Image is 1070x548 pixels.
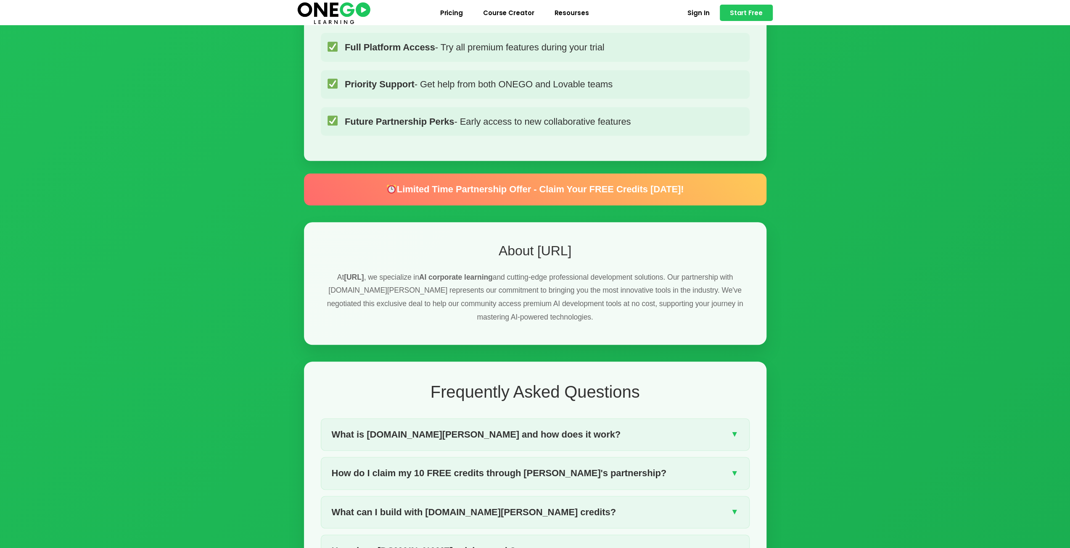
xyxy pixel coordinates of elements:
[345,77,613,92] span: - Get help from both ONEGO and Lovable teams
[731,428,739,441] span: ▼
[554,10,589,16] span: Resourses
[720,5,773,21] a: Start Free
[344,273,364,281] strong: [URL]
[345,42,435,52] strong: Full Platform Access
[321,243,750,258] h2: About [URL]
[345,114,631,129] span: - Early access to new collaborative features
[345,79,415,89] strong: Priority Support
[332,466,666,480] span: How do I claim my 10 FREE credits through [PERSON_NAME]'s partnership?
[483,10,534,16] span: Course Creator
[345,40,605,55] span: - Try all premium features during your trial
[304,173,766,205] div: Limited Time Partnership Offer - Claim Your FREE Credits [DATE]!
[440,10,462,16] span: Pricing
[419,273,493,281] strong: AI corporate learning
[544,5,599,21] a: Resourses
[730,10,763,16] span: Start Free
[328,79,338,89] img: ✅
[473,5,544,21] a: Course Creator
[321,383,750,401] h2: Frequently Asked Questions
[430,5,473,21] a: Pricing
[332,427,621,442] span: What is [DOMAIN_NAME][PERSON_NAME] and how does it work?
[328,42,338,52] img: ✅
[345,116,454,127] strong: Future Partnership Perks
[731,506,739,519] span: ▼
[731,467,739,480] span: ▼
[687,10,709,16] span: Sign In
[328,115,338,126] img: ✅
[332,505,616,519] span: What can I build with [DOMAIN_NAME][PERSON_NAME] credits?
[387,184,396,194] img: ⏰
[677,5,719,21] a: Sign In
[321,271,750,324] p: At , we specialize in and cutting-edge professional development solutions. Our partnership with [...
